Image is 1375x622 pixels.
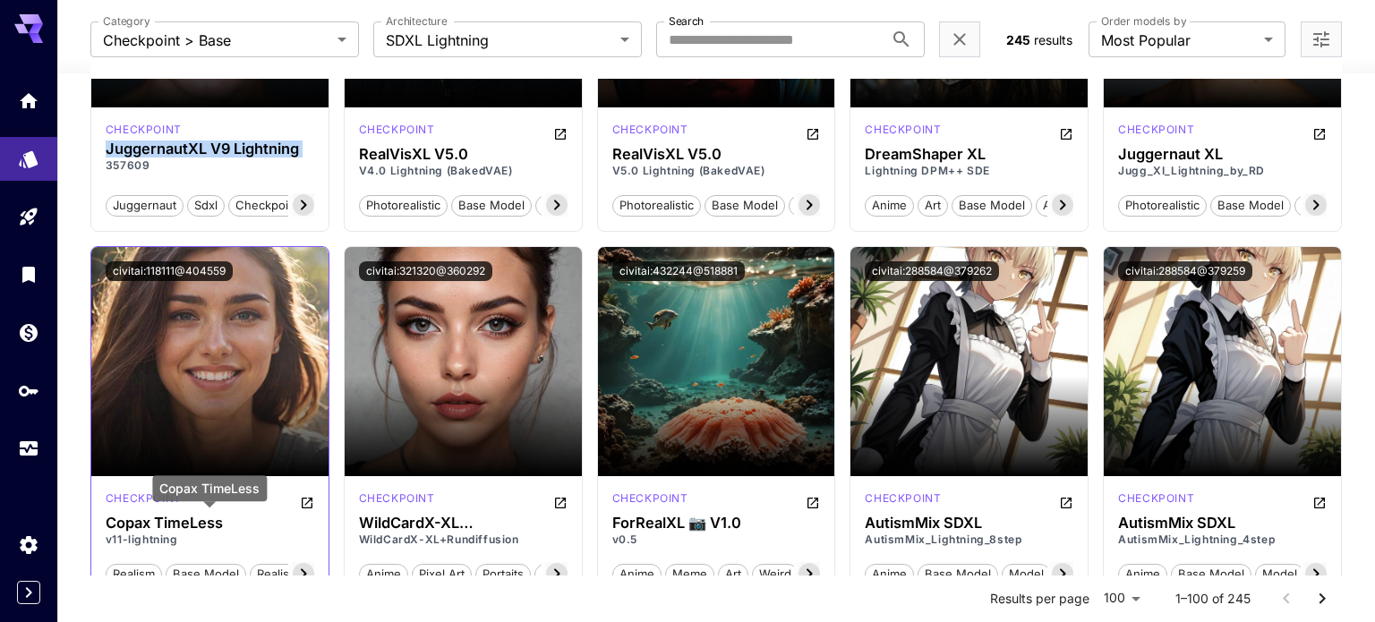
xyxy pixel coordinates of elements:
[18,263,39,285] div: Library
[1119,197,1206,215] span: photorealistic
[451,193,532,217] button: base model
[106,122,182,138] p: checkpoint
[1118,532,1327,548] p: AutismMix_Lightning_4step
[753,566,798,584] span: weird
[612,261,745,281] button: civitai:432244@518881
[412,562,472,585] button: pixel art
[612,515,821,532] h3: ForRealXL 📷 V1.0
[865,122,941,138] p: checkpoint
[359,163,568,179] p: V4.0 Lightning (BakedVAE)
[1256,566,1303,584] span: model
[1059,122,1073,143] button: Open in CivitAI
[359,146,568,163] h3: RealVisXL V5.0
[613,197,700,215] span: photorealistic
[990,590,1089,608] p: Results per page
[386,30,613,51] span: SDXL Lightning
[553,122,568,143] button: Open in CivitAI
[1006,32,1030,47] span: 245
[612,490,688,507] p: checkpoint
[1034,32,1072,47] span: results
[865,163,1073,179] p: Lightning DPM++ SDE
[612,146,821,163] h3: RealVisXL V5.0
[359,532,568,548] p: WildCardX-XL+Rundiffusion
[103,30,330,51] span: Checkpoint > Base
[1036,193,1092,217] button: artstyle
[228,193,306,217] button: checkpoint
[1172,566,1251,584] span: base model
[918,562,998,585] button: base model
[952,197,1031,215] span: base model
[360,566,407,584] span: anime
[613,566,661,584] span: anime
[18,533,39,556] div: Settings
[386,13,447,29] label: Architecture
[865,490,941,512] div: SDXL Lightning
[918,193,948,217] button: art
[612,562,662,585] button: anime
[229,197,305,215] span: checkpoint
[1101,30,1257,51] span: Most Popular
[106,490,182,512] div: SDXL Lightning
[1312,490,1327,512] button: Open in CivitAI
[360,197,447,215] span: photorealistic
[413,566,471,584] span: pixel art
[865,261,999,281] button: civitai:288584@379262
[18,321,39,344] div: Wallet
[612,532,821,548] p: v0.5
[752,562,799,585] button: weird
[106,532,314,548] p: v11-lightning
[612,122,688,138] p: checkpoint
[1037,197,1091,215] span: artstyle
[1101,13,1186,29] label: Order models by
[107,197,183,215] span: juggernaut
[103,13,150,29] label: Category
[107,566,161,584] span: realism
[1059,490,1073,512] button: Open in CivitAI
[106,158,314,174] p: 357609
[188,197,224,215] span: sdxl
[705,197,784,215] span: base model
[1003,566,1050,584] span: model
[865,122,941,143] div: SDXL Lightning
[705,193,785,217] button: base model
[106,490,182,507] p: checkpoint
[1210,193,1291,217] button: base model
[167,566,245,584] span: base model
[865,193,914,217] button: anime
[452,197,531,215] span: base model
[1118,261,1252,281] button: civitai:288584@379259
[719,566,747,584] span: art
[1118,163,1327,179] p: Jugg_XI_Lightning_by_RD
[1118,122,1194,138] p: checkpoint
[1312,122,1327,143] button: Open in CivitAI
[612,490,688,512] div: SDXL Lightning
[300,490,314,512] button: Open in CivitAI
[865,146,1073,163] h3: DreamShaper XL
[106,141,314,158] h3: JuggernautXL V9 Lightning
[1118,490,1194,512] div: SDXL Lightning
[17,581,40,604] button: Expand sidebar
[1118,146,1327,163] h3: Juggernaut XL
[1119,566,1166,584] span: anime
[866,197,913,215] span: anime
[1118,122,1194,143] div: SDXL Lightning
[1311,29,1332,51] button: Open more filters
[106,562,162,585] button: realism
[866,566,913,584] span: anime
[106,261,233,281] button: civitai:118111@404559
[865,532,1073,548] p: AutismMix_Lightning_8step
[1118,562,1167,585] button: anime
[1304,581,1340,617] button: Go to next page
[359,261,492,281] button: civitai:321320@360292
[476,566,530,584] span: portaits
[865,562,914,585] button: anime
[1118,193,1207,217] button: photorealistic
[1211,197,1290,215] span: base model
[612,163,821,179] p: V5.0 Lightning (BakedVAE)
[106,122,182,138] div: SDXL Lightning
[18,206,39,228] div: Playground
